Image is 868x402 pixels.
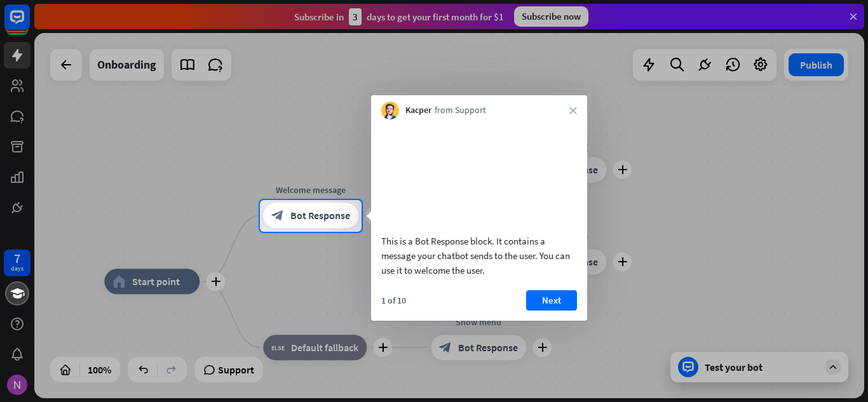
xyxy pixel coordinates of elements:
[381,295,406,306] div: 1 of 10
[290,210,350,222] span: Bot Response
[10,5,48,43] button: Open LiveChat chat widget
[405,104,431,117] span: Kacper
[569,107,577,114] i: close
[526,290,577,311] button: Next
[381,234,577,278] div: This is a Bot Response block. It contains a message your chatbot sends to the user. You can use i...
[271,210,284,222] i: block_bot_response
[435,104,486,117] span: from Support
